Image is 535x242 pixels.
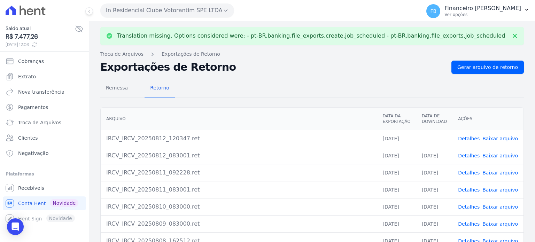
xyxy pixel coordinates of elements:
div: IRCV_IRCV_20250811_083001.ret [106,186,371,194]
span: Negativação [18,150,49,157]
nav: Sidebar [6,54,83,226]
span: Conta Hent [18,200,46,207]
div: IRCV_IRCV_20250809_083000.ret [106,220,371,228]
a: Detalhes [458,204,480,210]
a: Troca de Arquivos [100,50,144,58]
button: In Residencial Clube Votorantim SPE LTDA [100,3,234,17]
td: [DATE] [377,215,416,232]
th: Data de Download [416,108,452,130]
span: Recebíveis [18,185,44,192]
th: Data da Exportação [377,108,416,130]
td: [DATE] [377,130,416,147]
a: Nova transferência [3,85,86,99]
div: IRCV_IRCV_20250812_120347.ret [106,134,371,143]
a: Recebíveis [3,181,86,195]
span: Troca de Arquivos [18,119,61,126]
a: Remessa [100,79,133,97]
a: Detalhes [458,170,480,175]
a: Exportações de Retorno [162,50,220,58]
a: Conta Hent Novidade [3,196,86,210]
a: Detalhes [458,187,480,193]
a: Detalhes [458,221,480,227]
span: Pagamentos [18,104,48,111]
span: Extrato [18,73,36,80]
td: [DATE] [416,164,452,181]
span: Nova transferência [18,88,64,95]
a: Baixar arquivo [482,204,518,210]
a: Detalhes [458,136,480,141]
span: Cobranças [18,58,44,65]
span: Saldo atual [6,25,75,32]
td: [DATE] [416,198,452,215]
a: Troca de Arquivos [3,116,86,130]
span: FB [430,9,436,14]
a: Cobranças [3,54,86,68]
span: Clientes [18,134,38,141]
div: IRCV_IRCV_20250811_092228.ret [106,169,371,177]
span: R$ 7.477,26 [6,32,75,41]
div: Open Intercom Messenger [7,218,24,235]
a: Negativação [3,146,86,160]
td: [DATE] [377,198,416,215]
button: FB Financeiro [PERSON_NAME] Ver opções [421,1,535,21]
p: Translation missing. Options considered were: - pt-BR.banking.file_exports.create.job_scheduled -... [117,32,505,39]
span: Gerar arquivo de retorno [457,64,518,71]
span: [DATE] 12:03 [6,41,75,48]
a: Retorno [145,79,175,97]
a: Baixar arquivo [482,153,518,158]
span: Remessa [102,81,132,95]
div: IRCV_IRCV_20250810_083000.ret [106,203,371,211]
a: Pagamentos [3,100,86,114]
div: Plataformas [6,170,83,178]
a: Extrato [3,70,86,84]
a: Baixar arquivo [482,136,518,141]
th: Ações [452,108,524,130]
td: [DATE] [416,147,452,164]
span: Novidade [50,199,78,207]
a: Baixar arquivo [482,221,518,227]
td: [DATE] [416,181,452,198]
a: Gerar arquivo de retorno [451,61,524,74]
td: [DATE] [416,215,452,232]
span: Retorno [146,81,173,95]
p: Ver opções [444,12,521,17]
nav: Breadcrumb [100,50,524,58]
a: Baixar arquivo [482,187,518,193]
a: Clientes [3,131,86,145]
td: [DATE] [377,164,416,181]
a: Baixar arquivo [482,170,518,175]
p: Financeiro [PERSON_NAME] [444,5,521,12]
td: [DATE] [377,147,416,164]
div: IRCV_IRCV_20250812_083001.ret [106,151,371,160]
th: Arquivo [101,108,377,130]
a: Detalhes [458,153,480,158]
h2: Exportações de Retorno [100,62,446,72]
td: [DATE] [377,181,416,198]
